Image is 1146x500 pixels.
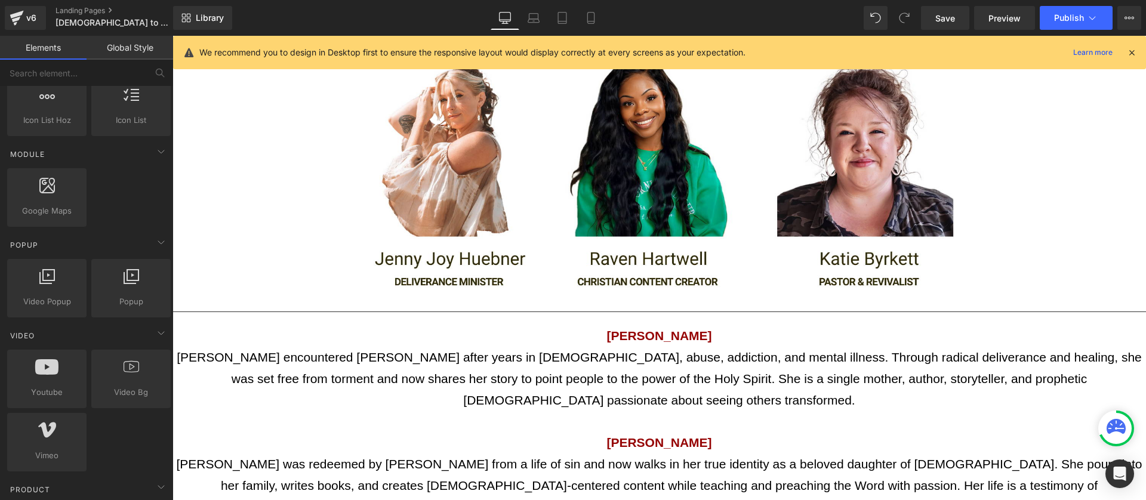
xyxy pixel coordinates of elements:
[1105,459,1134,488] div: Open Intercom Messenger
[173,6,232,30] a: New Library
[548,6,577,30] a: Tablet
[9,239,39,251] span: Popup
[95,295,167,308] span: Popup
[11,295,83,308] span: Video Popup
[434,400,539,413] span: [PERSON_NAME]
[577,6,605,30] a: Mobile
[4,314,969,371] span: [PERSON_NAME] encountered [PERSON_NAME] after years in [DEMOGRAPHIC_DATA], abuse, addiction, and ...
[434,293,539,307] strong: [PERSON_NAME]
[1068,45,1117,60] a: Learn more
[87,36,173,60] a: Global Style
[4,421,969,478] span: [PERSON_NAME] was redeemed by [PERSON_NAME] from a life of sin and now walks in her true identity...
[196,13,224,23] span: Library
[11,114,83,126] span: Icon List Hoz
[199,46,745,59] p: We recommend you to design in Desktop first to ensure the responsive layout would display correct...
[1054,13,1084,23] span: Publish
[11,205,83,217] span: Google Maps
[1117,6,1141,30] button: More
[11,449,83,462] span: Vimeo
[11,386,83,399] span: Youtube
[95,114,167,126] span: Icon List
[491,6,519,30] a: Desktop
[935,12,955,24] span: Save
[56,18,170,27] span: [DEMOGRAPHIC_DATA] to [PERSON_NAME] Conference
[892,6,916,30] button: Redo
[5,6,46,30] a: v6
[1040,6,1113,30] button: Publish
[9,484,51,495] span: Product
[864,6,888,30] button: Undo
[95,386,167,399] span: Video Bg
[988,12,1021,24] span: Preview
[9,330,36,341] span: Video
[9,149,46,160] span: Module
[56,6,193,16] a: Landing Pages
[24,10,39,26] div: v6
[519,6,548,30] a: Laptop
[974,6,1035,30] a: Preview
